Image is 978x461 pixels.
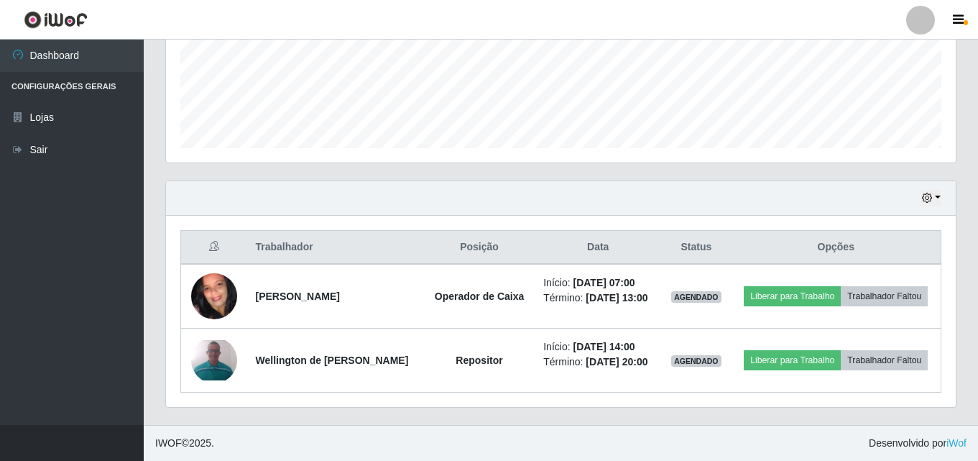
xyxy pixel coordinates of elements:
[573,277,635,288] time: [DATE] 07:00
[946,437,967,449] a: iWof
[671,291,721,303] span: AGENDADO
[435,291,525,302] strong: Operador de Caixa
[256,355,409,366] strong: Wellington de [PERSON_NAME]
[586,292,647,303] time: [DATE] 13:00
[155,436,214,451] span: © 2025 .
[841,286,928,306] button: Trabalhador Faltou
[456,355,502,366] strong: Repositor
[869,436,967,451] span: Desenvolvido por
[543,339,652,355] li: Início:
[155,437,182,449] span: IWOF
[671,355,721,367] span: AGENDADO
[543,291,652,306] li: Término:
[841,350,928,370] button: Trabalhador Faltou
[586,356,647,368] time: [DATE] 20:00
[732,231,941,265] th: Opções
[744,350,841,370] button: Liberar para Trabalho
[573,341,635,352] time: [DATE] 14:00
[256,291,340,302] strong: [PERSON_NAME]
[744,286,841,306] button: Liberar para Trabalho
[191,340,237,380] img: 1724302399832.jpeg
[247,231,424,265] th: Trabalhador
[24,11,88,29] img: CoreUI Logo
[424,231,535,265] th: Posição
[543,355,652,370] li: Término:
[543,275,652,291] li: Início:
[191,245,237,347] img: 1701891502546.jpeg
[535,231,661,265] th: Data
[661,231,731,265] th: Status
